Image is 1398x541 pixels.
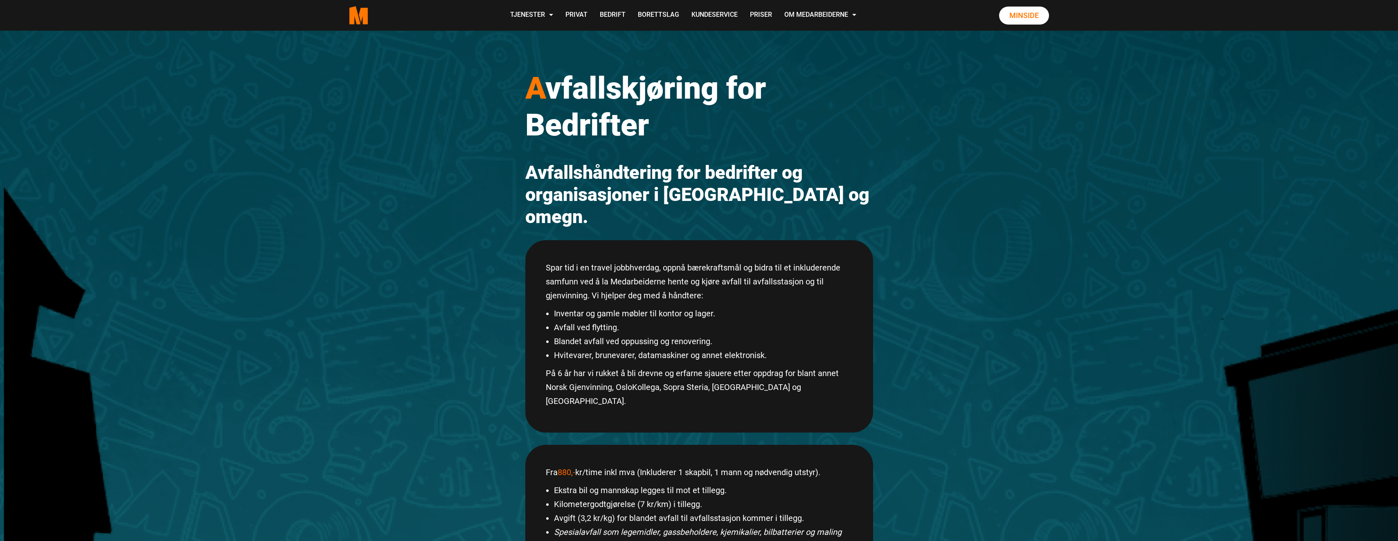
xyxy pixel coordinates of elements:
[525,70,873,143] h1: vfallskjøring for Bedrifter
[554,320,853,334] li: Avfall ved flytting.
[546,465,853,479] p: Fra kr/time inkl mva (Inkluderer 1 skapbil, 1 mann og nødvendig utstyr).
[554,334,853,348] li: Blandet avfall ved oppussing og renovering.
[559,1,594,30] a: Privat
[546,261,853,302] p: Spar tid i en travel jobbhverdag, oppnå bærekraftsmål og bidra til et inkluderende samfunn ved å ...
[546,366,853,408] p: På 6 år har vi rukket å bli drevne og erfarne sjauere etter oppdrag for blant annet Norsk Gjenvin...
[999,7,1049,25] a: Minside
[554,511,853,525] li: Avgift (3,2 kr/kg) for blandet avfall til avfallsstasjon kommer i tillegg.
[685,1,744,30] a: Kundeservice
[525,70,545,106] span: A
[525,162,873,228] h2: Avfallshåndtering for bedrifter og organisasjoner i [GEOGRAPHIC_DATA] og omegn.
[594,1,632,30] a: Bedrift
[558,467,575,477] span: 880,-
[632,1,685,30] a: Borettslag
[554,483,853,497] li: Ekstra bil og mannskap legges til mot et tillegg.
[778,1,862,30] a: Om Medarbeiderne
[554,497,853,511] li: Kilometergodtgjørelse (7 kr/km) i tillegg.
[554,348,853,362] li: Hvitevarer, brunevarer, datamaskiner og annet elektronisk.
[504,1,559,30] a: Tjenester
[744,1,778,30] a: Priser
[554,307,853,320] li: Inventar og gamle møbler til kontor og lager.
